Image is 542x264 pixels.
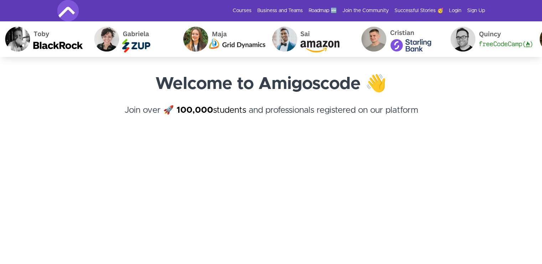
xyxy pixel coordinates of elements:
img: Sai [267,21,356,57]
strong: 100,000 [176,106,213,115]
a: Login [449,7,461,14]
img: Gabriela [89,21,178,57]
h4: Join over 🚀 and professionals registered on our platform [57,104,485,130]
a: 100,000students [176,106,246,115]
a: Join the Community [342,7,389,14]
a: Courses [233,7,252,14]
strong: Welcome to Amigoscode 👋 [155,75,387,93]
img: Cristian [356,21,445,57]
a: Business and Teams [257,7,303,14]
a: Sign Up [467,7,485,14]
a: Successful Stories 🥳 [394,7,443,14]
img: Maja [178,21,267,57]
img: Quincy [445,21,534,57]
a: Roadmap 🆕 [309,7,337,14]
